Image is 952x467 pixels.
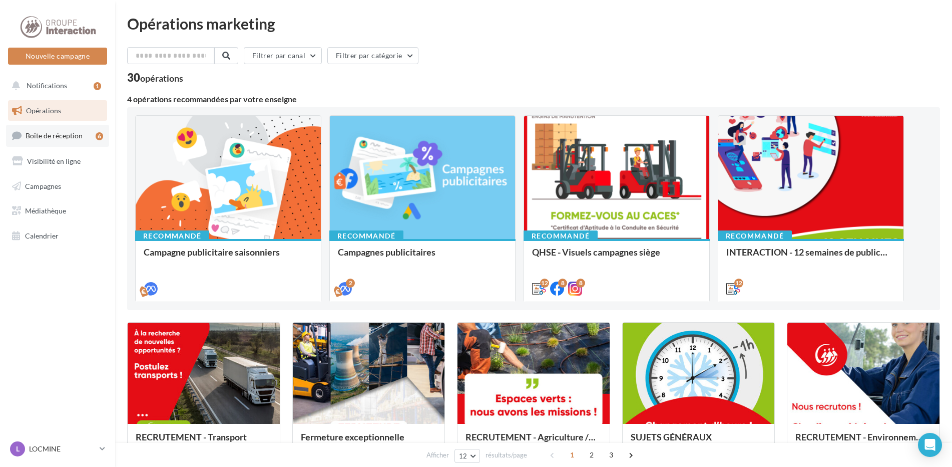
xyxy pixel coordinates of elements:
span: L [16,444,20,454]
button: 12 [454,449,480,463]
a: L LOCMINE [8,439,107,458]
div: 8 [558,279,567,288]
a: Boîte de réception6 [6,125,109,146]
button: Filtrer par canal [244,47,322,64]
div: 12 [734,279,743,288]
button: Filtrer par catégorie [327,47,418,64]
div: Fermeture exceptionnelle [301,432,437,452]
div: 1 [94,82,101,90]
div: RECRUTEMENT - Environnement [795,432,931,452]
a: Médiathèque [6,200,109,221]
div: Recommandé [718,230,792,242]
span: Campagnes [25,181,61,190]
div: opérations [140,74,183,83]
div: RECRUTEMENT - Agriculture / Espaces verts [465,432,602,452]
div: 30 [127,72,183,83]
a: Calendrier [6,225,109,247]
div: Opérations marketing [127,16,940,31]
span: 3 [603,447,619,463]
button: Notifications 1 [6,75,105,96]
button: Nouvelle campagne [8,48,107,65]
div: 12 [540,279,549,288]
span: 2 [584,447,600,463]
div: Recommandé [135,230,209,242]
a: Visibilité en ligne [6,151,109,172]
div: RECRUTEMENT - Transport [136,432,272,452]
div: 2 [346,279,355,288]
div: Recommandé [329,230,403,242]
div: Campagne publicitaire saisonniers [144,247,313,267]
span: Afficher [426,450,449,460]
span: Visibilité en ligne [27,157,81,165]
span: Médiathèque [25,206,66,215]
span: Boîte de réception [26,131,83,140]
div: INTERACTION - 12 semaines de publication [726,247,895,267]
span: 1 [564,447,580,463]
a: Campagnes [6,176,109,197]
p: LOCMINE [29,444,96,454]
span: Notifications [27,81,67,90]
div: 4 opérations recommandées par votre enseigne [127,95,940,103]
span: résultats/page [486,450,527,460]
div: QHSE - Visuels campagnes siège [532,247,701,267]
span: 12 [459,452,467,460]
span: Opérations [26,106,61,115]
div: 8 [576,279,585,288]
span: Calendrier [25,231,59,240]
div: Campagnes publicitaires [338,247,507,267]
div: Recommandé [524,230,598,242]
div: 6 [96,132,103,140]
div: SUJETS GÉNÉRAUX [631,432,767,452]
div: Open Intercom Messenger [918,433,942,457]
a: Opérations [6,100,109,121]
